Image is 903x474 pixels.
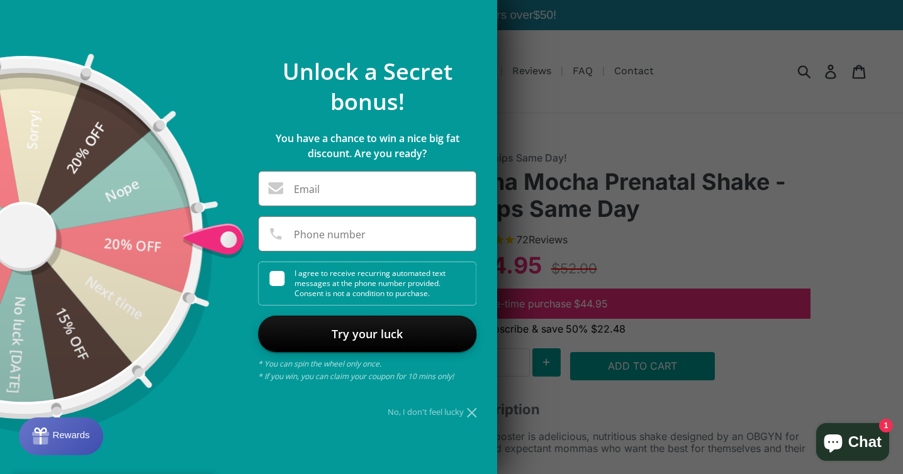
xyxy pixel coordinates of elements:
[258,131,476,161] p: You have a chance to win a nice big fat discount. Are you ready?
[258,370,476,383] p: * If you win, you can claim your coupon for 10 mins only!
[19,417,103,455] button: Rewards
[258,57,476,117] p: Unlock a Secret bonus!
[258,408,476,416] div: No, I don't feel lucky
[294,184,320,194] label: Email
[269,262,476,305] div: I agree to receive recurring automated text messages at the phone number provided. Consent is not...
[258,358,476,370] p: * You can spin the wheel only once.
[812,423,893,464] inbox-online-store-chat: Shopify online store chat
[294,229,366,240] label: Phone number
[33,12,70,23] span: Rewards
